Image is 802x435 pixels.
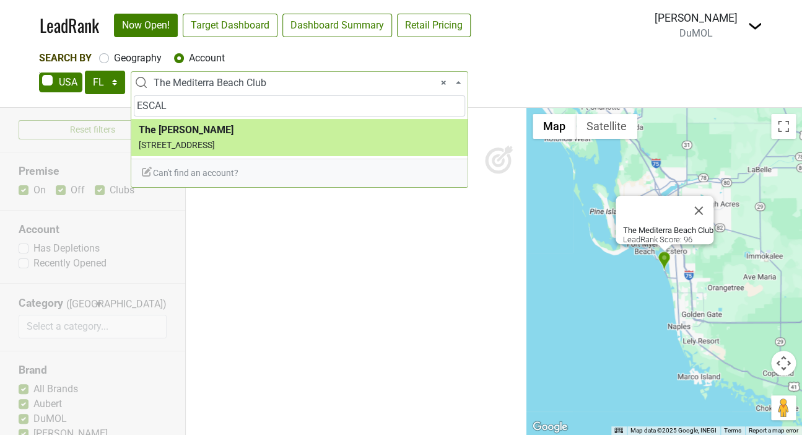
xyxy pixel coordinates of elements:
a: Report a map error [749,427,798,434]
span: Can't find an account? [141,168,238,178]
a: Dashboard Summary [282,14,392,37]
span: The Mediterra Beach Club [154,76,453,90]
button: Show street map [533,114,576,139]
b: The [PERSON_NAME] [139,124,233,136]
button: Drag Pegman onto the map to open Street View [771,395,796,420]
button: Toggle fullscreen view [771,114,796,139]
span: DuMOL [679,27,713,39]
button: Close [684,196,713,226]
button: Show satellite imagery [576,114,637,139]
span: Map data ©2025 Google, INEGI [630,427,717,434]
img: Google [530,419,570,435]
span: Remove all items [441,76,447,90]
a: Now Open! [114,14,178,37]
label: Geography [114,51,162,66]
img: Dropdown Menu [748,19,762,33]
button: Keyboard shortcuts [614,426,623,435]
a: Open this area in Google Maps (opens a new window) [530,419,570,435]
a: Terms (opens in new tab) [724,427,741,434]
label: Account [189,51,225,66]
a: Retail Pricing [397,14,471,37]
img: Edit [141,165,153,178]
span: Search By [39,52,92,64]
a: Target Dashboard [183,14,277,37]
div: [PERSON_NAME] [655,10,738,26]
b: The Mediterra Beach Club [623,226,713,235]
button: Map camera controls [771,351,796,376]
div: The Mediterra Beach Club [658,251,671,271]
a: LeadRank [40,12,99,38]
small: [STREET_ADDRESS] [139,140,215,150]
span: The Mediterra Beach Club [131,71,468,94]
div: LeadRank Score: 96 [623,226,713,244]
